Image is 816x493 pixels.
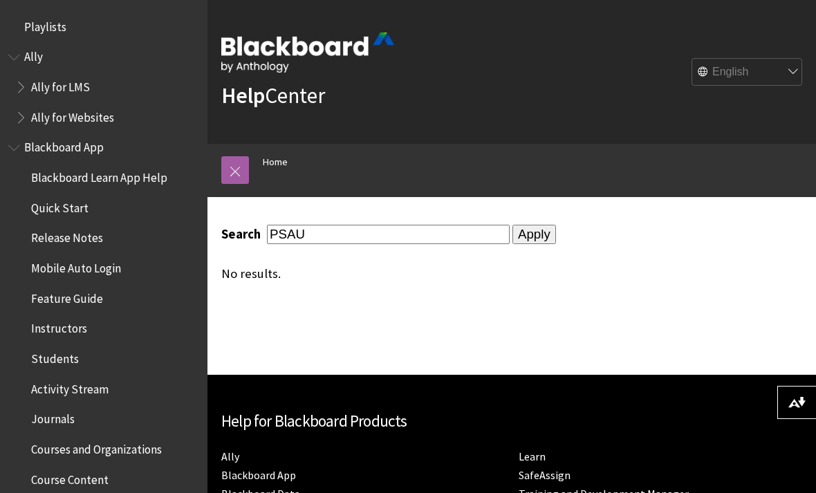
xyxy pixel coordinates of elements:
[221,226,264,242] label: Search
[31,468,109,487] span: Course Content
[519,468,571,483] a: SafeAssign
[31,378,109,396] span: Activity Stream
[519,449,546,464] a: Learn
[221,449,239,464] a: Ally
[263,154,288,171] a: Home
[31,227,103,245] span: Release Notes
[31,106,114,124] span: Ally for Websites
[24,15,66,34] span: Playlists
[221,409,802,434] h2: Help for Blackboard Products
[31,438,162,456] span: Courses and Organizations
[221,32,394,73] img: Blackboard by Anthology
[24,136,104,155] span: Blackboard App
[221,266,802,281] div: No results.
[692,59,803,86] select: Site Language Selector
[31,317,87,336] span: Instructors
[31,196,89,215] span: Quick Start
[31,408,75,427] span: Journals
[31,347,79,366] span: Students
[31,257,121,275] span: Mobile Auto Login
[221,82,265,109] strong: Help
[24,46,43,64] span: Ally
[31,75,90,94] span: Ally for LMS
[8,46,199,129] nav: Book outline for Anthology Ally Help
[221,82,325,109] a: HelpCenter
[221,468,296,483] a: Blackboard App
[31,166,167,185] span: Blackboard Learn App Help
[8,15,199,39] nav: Book outline for Playlists
[31,287,103,306] span: Feature Guide
[512,225,556,244] input: Apply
